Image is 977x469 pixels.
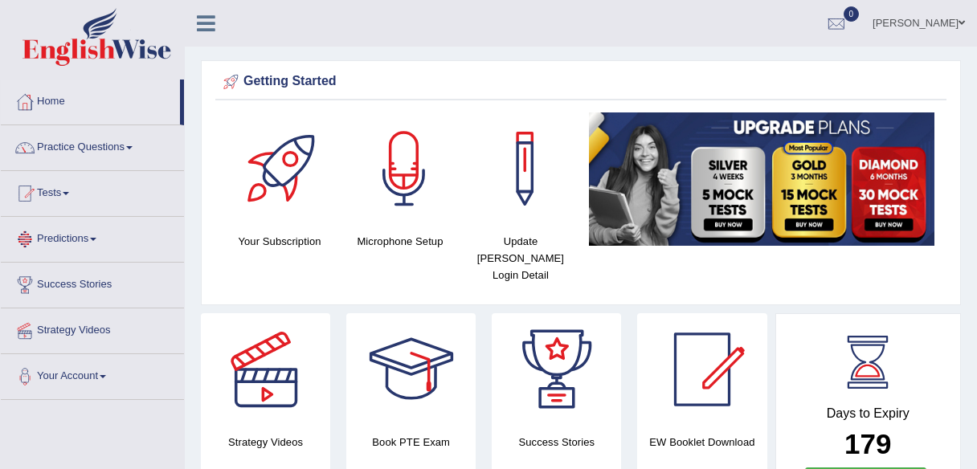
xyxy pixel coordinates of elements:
h4: EW Booklet Download [637,434,766,451]
a: Home [1,80,180,120]
a: Predictions [1,217,184,257]
h4: Success Stories [492,434,621,451]
h4: Your Subscription [227,233,332,250]
a: Practice Questions [1,125,184,165]
div: Getting Started [219,70,942,94]
h4: Update [PERSON_NAME] Login Detail [468,233,573,283]
h4: Strategy Videos [201,434,330,451]
span: 0 [844,6,860,22]
a: Tests [1,171,184,211]
img: small5.jpg [589,112,934,246]
a: Success Stories [1,263,184,303]
a: Your Account [1,354,184,394]
h4: Book PTE Exam [346,434,476,451]
h4: Microphone Setup [348,233,452,250]
h4: Days to Expiry [794,406,943,421]
a: Strategy Videos [1,308,184,349]
b: 179 [844,428,891,459]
